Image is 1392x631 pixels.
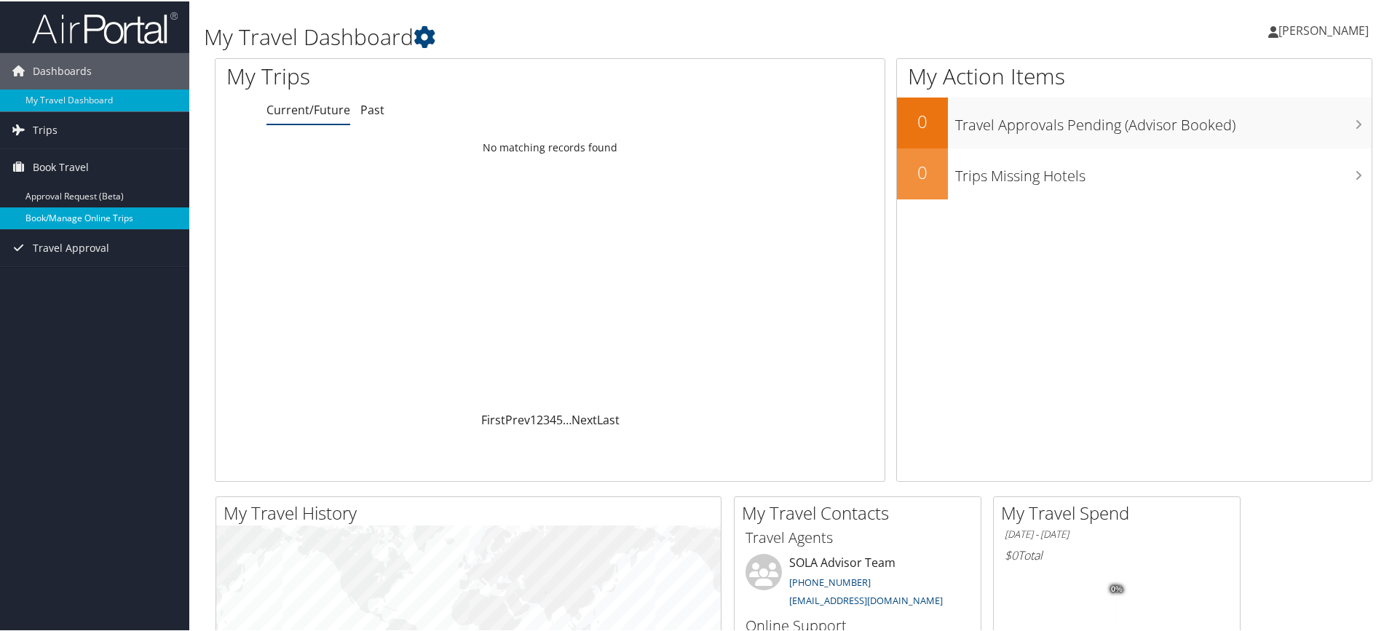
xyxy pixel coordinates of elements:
[897,159,948,183] h2: 0
[33,229,109,265] span: Travel Approval
[224,499,721,524] h2: My Travel History
[204,20,990,51] h1: My Travel Dashboard
[543,410,550,426] a: 3
[32,9,178,44] img: airportal-logo.png
[1001,499,1240,524] h2: My Travel Spend
[33,111,58,147] span: Trips
[1111,584,1123,592] tspan: 0%
[955,157,1372,185] h3: Trips Missing Hotels
[266,100,350,116] a: Current/Future
[33,148,89,184] span: Book Travel
[955,106,1372,134] h3: Travel Approvals Pending (Advisor Booked)
[226,60,595,90] h1: My Trips
[897,147,1372,198] a: 0Trips Missing Hotels
[746,526,970,547] h3: Travel Agents
[215,133,885,159] td: No matching records found
[530,410,537,426] a: 1
[1268,7,1383,51] a: [PERSON_NAME]
[556,410,563,426] a: 5
[360,100,384,116] a: Past
[550,410,556,426] a: 4
[572,410,597,426] a: Next
[1278,21,1369,37] span: [PERSON_NAME]
[789,574,871,587] a: [PHONE_NUMBER]
[897,108,948,132] h2: 0
[738,552,977,612] li: SOLA Advisor Team
[1005,546,1229,562] h6: Total
[537,410,543,426] a: 2
[897,60,1372,90] h1: My Action Items
[1005,546,1018,562] span: $0
[563,410,572,426] span: …
[1005,526,1229,540] h6: [DATE] - [DATE]
[742,499,981,524] h2: My Travel Contacts
[789,592,943,606] a: [EMAIL_ADDRESS][DOMAIN_NAME]
[897,96,1372,147] a: 0Travel Approvals Pending (Advisor Booked)
[597,410,620,426] a: Last
[33,52,92,88] span: Dashboards
[481,410,505,426] a: First
[505,410,530,426] a: Prev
